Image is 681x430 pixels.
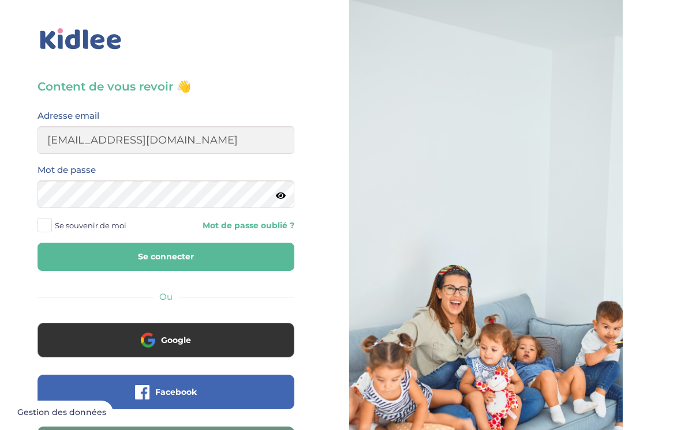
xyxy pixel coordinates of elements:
[135,385,149,399] img: facebook.png
[38,108,99,123] label: Adresse email
[38,342,294,353] a: Google
[159,291,173,302] span: Ou
[38,323,294,357] button: Google
[141,333,155,347] img: google.png
[38,78,294,95] h3: Content de vous revoir 👋
[38,243,294,271] button: Se connecter
[38,126,294,154] input: Email
[38,375,294,409] button: Facebook
[155,386,197,398] span: Facebook
[55,218,126,233] span: Se souvenir de moi
[38,26,124,52] img: logo_kidlee_bleu
[38,163,96,178] label: Mot de passe
[38,394,294,405] a: Facebook
[17,408,106,418] span: Gestion des données
[161,334,191,346] span: Google
[10,401,113,425] button: Gestion des données
[175,220,295,231] a: Mot de passe oublié ?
